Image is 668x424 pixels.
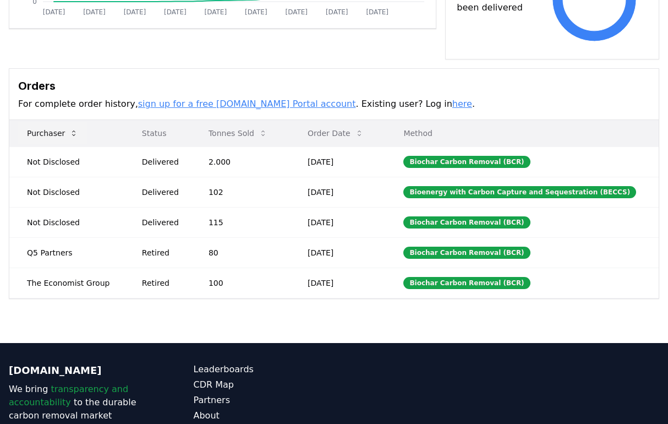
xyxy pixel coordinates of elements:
tspan: [DATE] [366,8,388,16]
div: Retired [142,247,182,258]
div: Biochar Carbon Removal (BCR) [403,277,530,289]
tspan: [DATE] [205,8,227,16]
td: 2.000 [191,146,290,177]
h3: Orders [18,78,650,94]
a: About [194,409,335,422]
div: Delivered [142,217,182,228]
div: Delivered [142,187,182,198]
div: Retired [142,278,182,289]
span: transparency and accountability [9,384,128,407]
td: Q5 Partners [9,237,124,268]
button: Order Date [299,122,373,144]
p: [DOMAIN_NAME] [9,363,150,378]
a: sign up for a free [DOMAIN_NAME] Portal account [138,99,356,109]
td: Not Disclosed [9,207,124,237]
td: [DATE] [290,146,386,177]
div: Biochar Carbon Removal (BCR) [403,247,530,259]
td: [DATE] [290,177,386,207]
tspan: [DATE] [124,8,146,16]
a: here [452,99,472,109]
p: Method [395,128,650,139]
a: Leaderboards [194,363,335,376]
td: 100 [191,268,290,298]
td: [DATE] [290,268,386,298]
div: Delivered [142,156,182,167]
div: Biochar Carbon Removal (BCR) [403,216,530,229]
td: [DATE] [290,207,386,237]
p: Status [133,128,182,139]
p: We bring to the durable carbon removal market [9,383,150,422]
button: Purchaser [18,122,87,144]
td: 115 [191,207,290,237]
td: [DATE] [290,237,386,268]
p: For complete order history, . Existing user? Log in . [18,97,650,111]
tspan: [DATE] [245,8,267,16]
td: The Economist Group [9,268,124,298]
a: Partners [194,394,335,407]
td: 102 [191,177,290,207]
tspan: [DATE] [43,8,65,16]
td: 80 [191,237,290,268]
button: Tonnes Sold [200,122,276,144]
td: Not Disclosed [9,146,124,177]
tspan: [DATE] [83,8,106,16]
div: Bioenergy with Carbon Capture and Sequestration (BECCS) [403,186,636,198]
tspan: [DATE] [326,8,348,16]
td: Not Disclosed [9,177,124,207]
a: CDR Map [194,378,335,392]
div: Biochar Carbon Removal (BCR) [403,156,530,168]
tspan: [DATE] [285,8,308,16]
tspan: [DATE] [164,8,187,16]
